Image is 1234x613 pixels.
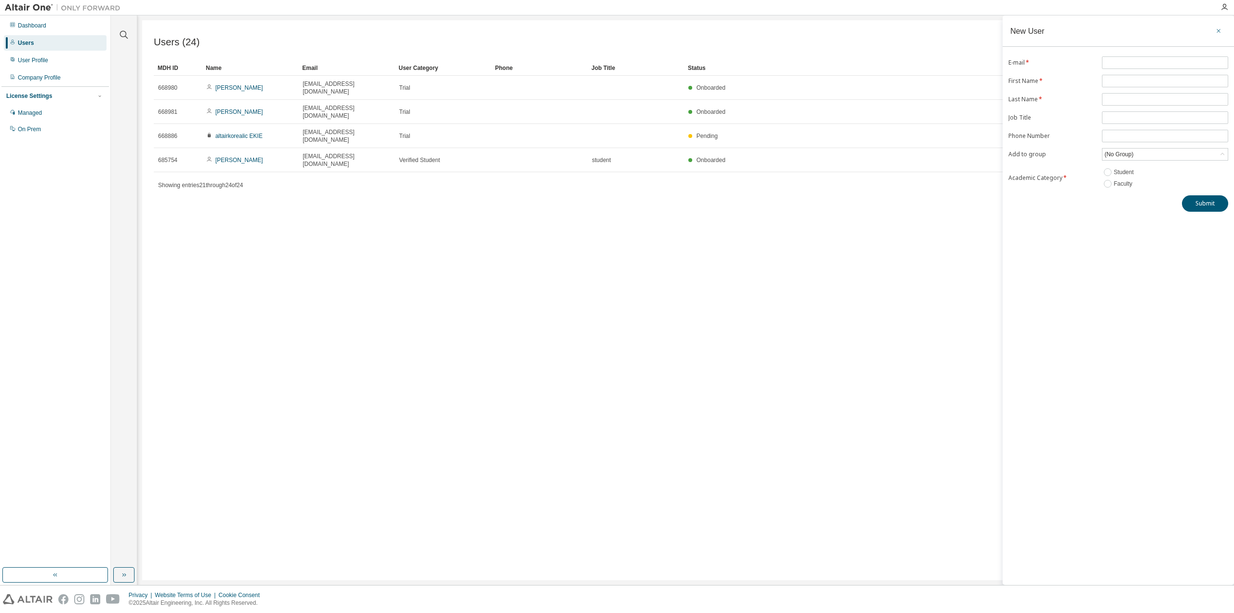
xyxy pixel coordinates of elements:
[129,591,155,599] div: Privacy
[90,594,100,604] img: linkedin.svg
[1103,149,1135,160] div: (No Group)
[1008,77,1096,85] label: First Name
[1010,27,1045,35] div: New User
[215,109,263,115] a: [PERSON_NAME]
[58,594,68,604] img: facebook.svg
[399,60,487,76] div: User Category
[18,109,42,117] div: Managed
[697,157,725,163] span: Onboarded
[215,84,263,91] a: [PERSON_NAME]
[303,152,390,168] span: [EMAIL_ADDRESS][DOMAIN_NAME]
[158,108,177,116] span: 668981
[1113,166,1135,178] label: Student
[129,599,266,607] p: © 2025 Altair Engineering, Inc. All Rights Reserved.
[1182,195,1228,212] button: Submit
[303,104,390,120] span: [EMAIL_ADDRESS][DOMAIN_NAME]
[158,60,198,76] div: MDH ID
[215,133,263,139] a: altairkorealic EKIE
[1008,59,1096,67] label: E-mail
[154,37,200,48] span: Users (24)
[302,60,391,76] div: Email
[1008,114,1096,122] label: Job Title
[697,109,725,115] span: Onboarded
[1102,149,1228,160] div: (No Group)
[158,84,177,92] span: 668980
[697,84,725,91] span: Onboarded
[74,594,84,604] img: instagram.svg
[688,60,1160,76] div: Status
[303,80,390,95] span: [EMAIL_ADDRESS][DOMAIN_NAME]
[155,591,218,599] div: Website Terms of Use
[495,60,584,76] div: Phone
[18,39,34,47] div: Users
[206,60,295,76] div: Name
[303,128,390,144] span: [EMAIL_ADDRESS][DOMAIN_NAME]
[1008,95,1096,103] label: Last Name
[18,56,48,64] div: User Profile
[591,60,680,76] div: Job Title
[697,133,718,139] span: Pending
[158,156,177,164] span: 685754
[1008,174,1096,182] label: Academic Category
[5,3,125,13] img: Altair One
[6,92,52,100] div: License Settings
[399,132,410,140] span: Trial
[218,591,265,599] div: Cookie Consent
[1113,178,1134,190] label: Faculty
[215,157,263,163] a: [PERSON_NAME]
[3,594,53,604] img: altair_logo.svg
[18,125,41,133] div: On Prem
[106,594,120,604] img: youtube.svg
[399,156,440,164] span: Verified Student
[399,84,410,92] span: Trial
[158,132,177,140] span: 668886
[1008,132,1096,140] label: Phone Number
[592,156,611,164] span: student
[158,182,243,189] span: Showing entries 21 through 24 of 24
[399,108,410,116] span: Trial
[18,22,46,29] div: Dashboard
[18,74,61,82] div: Company Profile
[1008,150,1096,158] label: Add to group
